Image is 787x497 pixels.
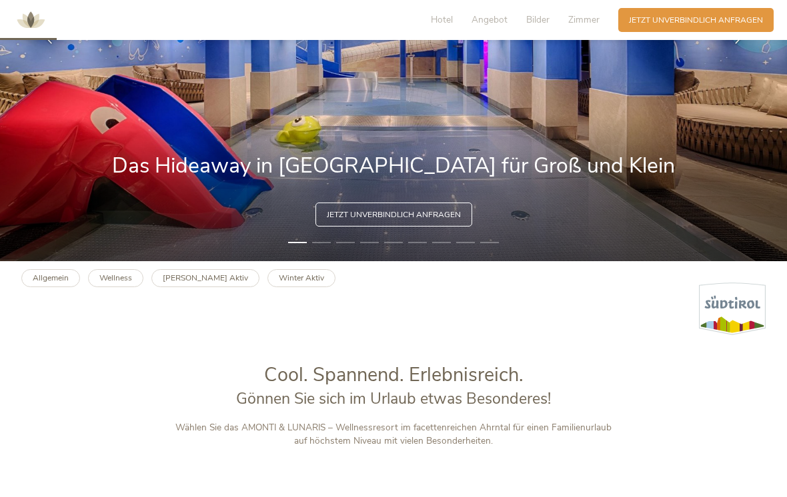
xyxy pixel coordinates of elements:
[264,362,524,388] span: Cool. Spannend. Erlebnisreich.
[431,13,453,26] span: Hotel
[21,269,80,287] a: Allgemein
[327,209,461,221] span: Jetzt unverbindlich anfragen
[279,272,324,283] b: Winter Aktiv
[11,16,51,23] a: AMONTI & LUNARIS Wellnessresort
[88,269,143,287] a: Wellness
[629,15,763,26] span: Jetzt unverbindlich anfragen
[33,272,69,283] b: Allgemein
[163,272,248,283] b: [PERSON_NAME] Aktiv
[267,269,335,287] a: Winter Aktiv
[568,13,600,26] span: Zimmer
[236,388,551,409] span: Gönnen Sie sich im Urlaub etwas Besonderes!
[699,282,766,335] img: Südtirol
[151,269,259,287] a: [PERSON_NAME] Aktiv
[526,13,550,26] span: Bilder
[171,421,616,448] p: Wählen Sie das AMONTI & LUNARIS – Wellnessresort im facettenreichen Ahrntal für einen Familienurl...
[472,13,508,26] span: Angebot
[99,272,132,283] b: Wellness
